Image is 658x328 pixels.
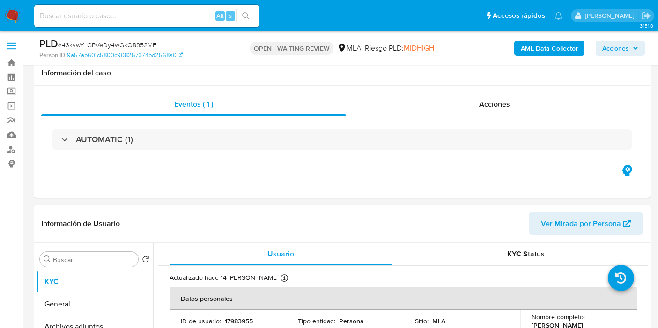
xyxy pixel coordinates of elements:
p: MLA [432,317,445,325]
button: Buscar [44,255,51,263]
b: Person ID [39,51,65,59]
p: Sitio : [415,317,429,325]
b: AML Data Collector [521,41,578,56]
a: Notificaciones [554,12,562,20]
p: Persona [339,317,364,325]
p: Nombre completo : [532,313,585,321]
span: # 43kvwYLGPVeDy4wGkO8952ME [58,40,156,50]
input: Buscar [53,255,134,264]
span: Ver Mirada por Persona [541,212,621,235]
div: AUTOMATIC (1) [52,129,632,150]
h3: AUTOMATIC (1) [76,134,133,145]
p: micaelaestefania.gonzalez@mercadolibre.com [585,11,638,20]
a: 9a57ab601c5800c908257374bd2568a0 [67,51,183,59]
th: Datos personales [170,287,637,310]
span: KYC Status [507,248,545,259]
button: AML Data Collector [514,41,584,56]
button: Acciones [596,41,645,56]
p: Actualizado hace 14 [PERSON_NAME] [170,273,278,282]
p: ID de usuario : [181,317,221,325]
span: Acciones [479,99,510,109]
p: 17983955 [225,317,253,325]
span: Alt [216,11,224,20]
span: Riesgo PLD: [365,43,434,53]
button: General [36,293,153,315]
span: s [229,11,232,20]
b: PLD [39,36,58,51]
p: Tipo entidad : [298,317,335,325]
button: Volver al orden por defecto [142,255,149,266]
p: OPEN - WAITING REVIEW [250,42,333,55]
span: Usuario [267,248,294,259]
span: MIDHIGH [404,43,434,53]
span: Accesos rápidos [493,11,545,21]
h1: Información del caso [41,68,643,78]
a: Salir [641,11,651,21]
span: Acciones [602,41,629,56]
button: Ver Mirada por Persona [529,212,643,235]
span: Eventos ( 1 ) [174,99,213,109]
div: MLA [337,43,361,53]
button: KYC [36,270,153,293]
h1: Información de Usuario [41,219,120,228]
button: search-icon [236,9,255,22]
input: Buscar usuario o caso... [34,10,259,22]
